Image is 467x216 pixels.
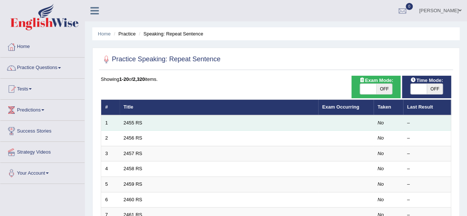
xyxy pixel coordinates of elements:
div: – [407,196,447,203]
span: 0 [406,3,413,10]
em: No [378,135,384,141]
em: No [378,197,384,202]
em: No [378,166,384,171]
td: 3 [101,146,120,161]
em: No [378,151,384,156]
div: – [407,165,447,172]
a: Home [98,31,111,37]
div: – [407,150,447,157]
a: Exam Occurring [322,104,359,110]
span: Exam Mode: [356,76,396,84]
th: Taken [374,100,403,115]
b: 2,320 [133,76,145,82]
td: 6 [101,192,120,208]
th: Title [120,100,318,115]
a: 2460 RS [124,197,142,202]
a: Practice Questions [0,58,85,76]
b: 1-20 [119,76,129,82]
em: No [378,120,384,126]
span: OFF [427,84,443,94]
li: Practice [112,30,135,37]
div: – [407,135,447,142]
span: OFF [376,84,392,94]
td: 2 [101,131,120,146]
a: Your Account [0,163,85,181]
th: # [101,100,120,115]
a: 2455 RS [124,120,142,126]
a: 2459 RS [124,181,142,187]
div: Showing of items. [101,76,451,83]
a: 2456 RS [124,135,142,141]
td: 4 [101,161,120,177]
a: Tests [0,79,85,97]
a: 2457 RS [124,151,142,156]
a: Predictions [0,100,85,118]
td: 5 [101,177,120,192]
th: Last Result [403,100,451,115]
a: Home [0,37,85,55]
a: 2458 RS [124,166,142,171]
div: Show exams occurring in exams [351,76,401,98]
li: Speaking: Repeat Sentence [137,30,203,37]
span: Time Mode: [408,76,446,84]
h2: Practice Speaking: Repeat Sentence [101,54,220,65]
a: Strategy Videos [0,142,85,160]
a: Success Stories [0,121,85,139]
div: – [407,120,447,127]
em: No [378,181,384,187]
div: – [407,181,447,188]
td: 1 [101,115,120,131]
